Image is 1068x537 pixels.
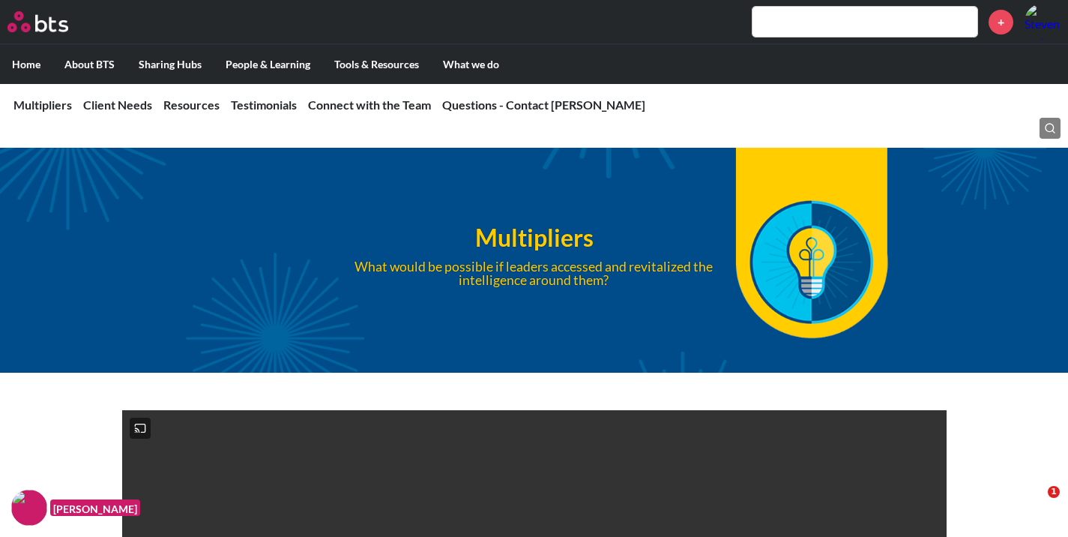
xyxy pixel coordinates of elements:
a: Testimonials [231,97,297,112]
label: What we do [431,45,511,84]
h1: Multipliers [279,221,789,255]
label: About BTS [52,45,127,84]
p: What would be possible if leaders accessed and revitalized the intelligence around them? [330,260,738,286]
a: Multipliers [13,97,72,112]
img: F [11,490,47,526]
a: Connect with the Team [308,97,431,112]
label: Tools & Resources [322,45,431,84]
a: Client Needs [83,97,152,112]
label: Sharing Hubs [127,45,214,84]
span: 1 [1048,486,1060,498]
a: Questions - Contact [PERSON_NAME] [442,97,645,112]
label: People & Learning [214,45,322,84]
figcaption: [PERSON_NAME] [50,499,140,517]
iframe: Intercom live chat [1017,486,1053,522]
img: BTS Logo [7,11,68,32]
img: Steven Low [1025,4,1061,40]
a: Resources [163,97,220,112]
a: Profile [1025,4,1061,40]
a: + [989,10,1013,34]
a: Go home [7,11,96,32]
